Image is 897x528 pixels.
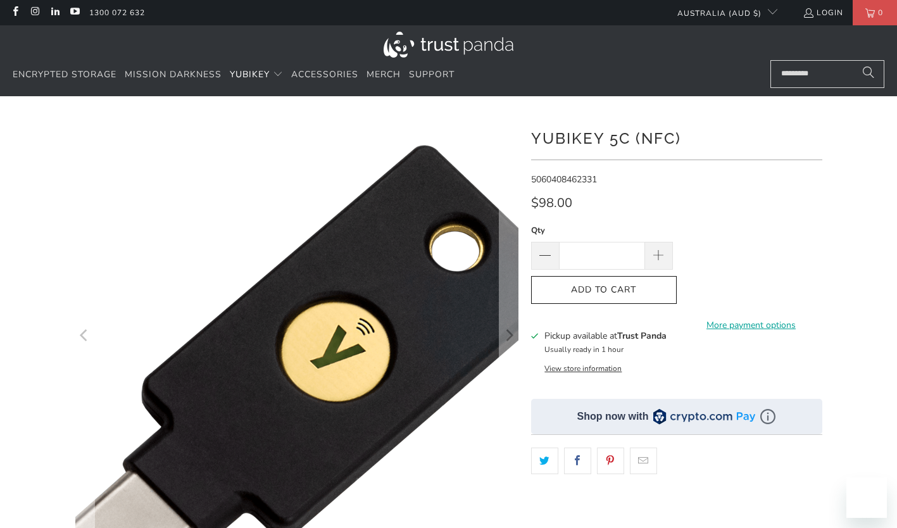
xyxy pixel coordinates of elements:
img: Trust Panda Australia [384,32,513,58]
button: Add to Cart [531,276,677,305]
span: Encrypted Storage [13,68,116,80]
div: Shop now with [577,410,649,424]
nav: Translation missing: en.navigation.header.main_nav [13,60,455,90]
a: Share this on Twitter [531,448,558,474]
button: View store information [544,363,622,374]
input: Search... [770,60,884,88]
a: More payment options [681,318,822,332]
span: Accessories [291,68,358,80]
small: Usually ready in 1 hour [544,344,624,355]
a: Mission Darkness [125,60,222,90]
a: Encrypted Storage [13,60,116,90]
a: Email this to a friend [630,448,657,474]
a: Merch [367,60,401,90]
span: Mission Darkness [125,68,222,80]
a: Trust Panda Australia on YouTube [69,8,80,18]
span: Support [409,68,455,80]
a: Share this on Facebook [564,448,591,474]
a: Trust Panda Australia on Instagram [29,8,40,18]
span: Add to Cart [544,285,663,296]
a: Login [803,6,843,20]
button: Search [853,60,884,88]
a: Share this on Pinterest [597,448,624,474]
a: Trust Panda Australia on LinkedIn [49,8,60,18]
label: Qty [531,223,673,237]
span: YubiKey [230,68,270,80]
h1: YubiKey 5C (NFC) [531,125,822,150]
h3: Pickup available at [544,329,667,343]
b: Trust Panda [617,330,667,342]
span: 5060408462331 [531,173,597,185]
a: Accessories [291,60,358,90]
summary: YubiKey [230,60,283,90]
span: Merch [367,68,401,80]
span: $98.00 [531,194,572,211]
a: Trust Panda Australia on Facebook [9,8,20,18]
iframe: Button to launch messaging window [846,477,887,518]
a: 1300 072 632 [89,6,145,20]
a: Support [409,60,455,90]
